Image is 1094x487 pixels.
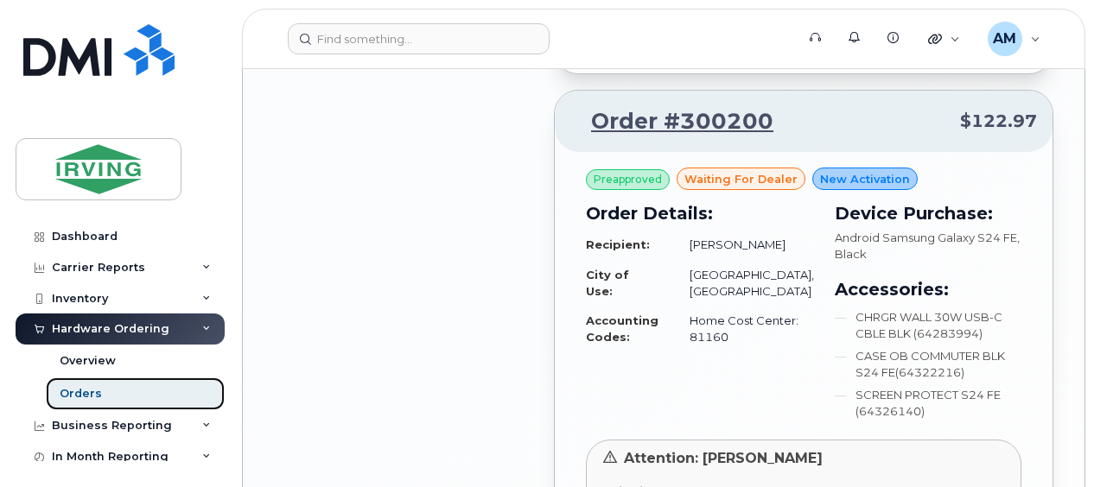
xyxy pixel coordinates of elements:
[820,171,910,187] span: New Activation
[674,230,814,260] td: [PERSON_NAME]
[684,171,798,187] span: waiting for dealer
[835,309,1021,341] li: CHRGR WALL 30W USB-C CBLE BLK (64283994)
[624,450,823,466] span: Attention: [PERSON_NAME]
[586,237,650,251] strong: Recipient:
[835,231,1020,261] span: , Black
[288,23,550,54] input: Find something...
[835,200,1021,226] h3: Device Purchase:
[835,231,1017,244] span: Android Samsung Galaxy S24 FE
[586,200,814,226] h3: Order Details:
[976,22,1053,56] div: Alyssa MacPherson
[674,260,814,306] td: [GEOGRAPHIC_DATA], [GEOGRAPHIC_DATA]
[960,109,1037,134] span: $122.97
[586,268,629,298] strong: City of Use:
[570,106,773,137] a: Order #300200
[674,306,814,351] td: Home Cost Center: 81160
[835,387,1021,419] li: SCREEN PROTECT S24 FE (64326140)
[835,276,1021,302] h3: Accessories:
[993,28,1016,49] span: AM
[594,172,662,187] span: Preapproved
[586,313,658,344] strong: Accounting Codes:
[835,348,1021,380] li: CASE OB COMMUTER BLK S24 FE(64322216)
[916,22,972,56] div: Quicklinks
